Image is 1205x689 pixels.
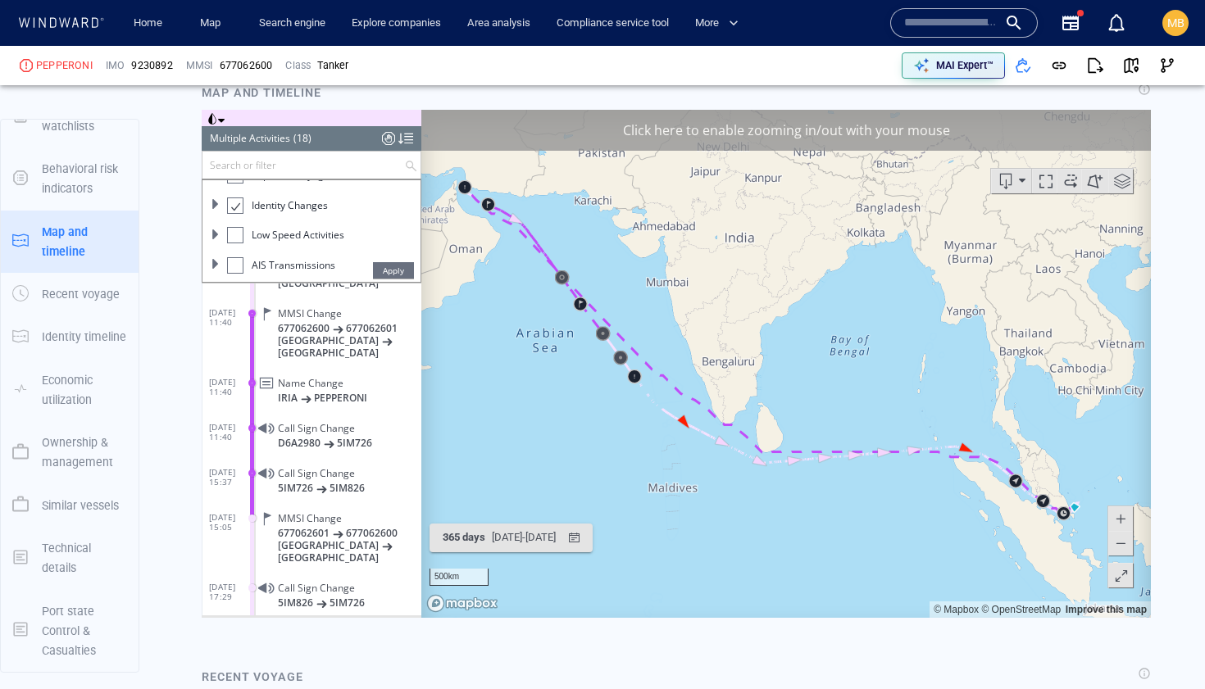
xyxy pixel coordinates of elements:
span: MMSI Change [76,197,140,210]
span: Call Sign Change [76,357,153,369]
span: 365 days [241,421,284,433]
a: Area analysis [461,9,537,38]
p: MMSI [186,58,213,73]
div: Tanker [317,58,348,73]
span: 5IM826 [128,372,163,384]
button: Similar vessels [1,484,139,527]
span: [GEOGRAPHIC_DATA] [76,429,177,442]
p: Similar vessels [42,496,119,515]
p: IMO [106,58,125,73]
a: Economic utilization [1,381,139,397]
button: Search engine [252,9,332,38]
p: Ownership & management [42,433,127,473]
div: 500km [228,459,287,476]
div: Low Speed Activities [25,117,143,134]
button: View on map [1113,48,1149,84]
div: PEPPERONI [36,58,93,73]
span: D6A2980 [76,327,119,339]
button: Identity timeline [1,315,139,358]
span: Low Speed Activities [50,119,143,133]
div: Focus on vessel path [830,59,855,84]
span: [GEOGRAPHIC_DATA] [76,442,177,454]
div: Multiple Activities [8,16,89,41]
a: Ownership & management [1,444,139,460]
span: [GEOGRAPHIC_DATA] [76,224,177,237]
div: Notification center [1107,13,1126,33]
p: Economic utilization [42,370,127,410]
a: Improve this map [864,494,945,505]
div: 677062600 [220,58,273,73]
button: Visual Link Analysis [1149,48,1185,84]
dl: [DATE] 17:29Call Sign Change5IM8265IM726 [7,460,220,505]
button: MAI Expert™ [902,52,1005,79]
span: Identity Changes [50,88,126,102]
button: Map [187,9,239,38]
div: AIS Transmissions [25,147,134,164]
span: [DATE] 11:40 [7,267,51,287]
p: Map and timeline [42,222,127,262]
span: More [695,14,739,33]
dl: [DATE] 11:40Name ChangeIRIAPEPPERONI [7,256,220,301]
span: [DATE] 15:37 [7,357,51,377]
button: Map and timeline [1,211,139,274]
span: 5IM726 [135,327,171,339]
a: Behavioral risk indicators [1,170,139,186]
span: Name Change [76,267,142,279]
dl: [DATE] 11:40MMSI Change677062600677062601[GEOGRAPHIC_DATA][GEOGRAPHIC_DATA] [7,186,220,256]
div: Recent voyage [202,667,303,687]
p: Class [285,58,311,73]
span: MMSI Change [76,402,140,415]
button: Export vessel information [789,59,830,84]
span: [GEOGRAPHIC_DATA] [76,237,177,249]
div: tooltips.createAOI [880,59,907,84]
div: High risk [20,59,33,72]
span: AIS Transmissions [50,148,134,162]
button: Economic utilization [1,359,139,422]
a: Similar vessels [1,496,139,512]
span: [DATE] 17:29 [7,472,51,492]
a: Explore companies [345,9,448,38]
button: Create an AOI. [880,59,907,84]
button: Export report [1077,48,1113,84]
span: 677062600 [76,212,128,224]
a: Technical details [1,549,139,564]
a: Identity timeline [1,329,139,344]
span: 677062601 [144,212,196,224]
p: Port state Control & Casualties [42,601,127,661]
span: 677062600 [144,417,196,429]
button: Add to vessel list [1005,48,1041,84]
a: Port state Control & Casualties [1,622,139,637]
span: PEPPERONI [112,282,166,294]
span: [GEOGRAPHIC_DATA] [76,167,177,179]
a: Mapbox [732,494,777,505]
a: Compliance service tool [550,9,675,38]
a: Map and timeline [1,233,139,248]
button: Port state Control & Casualties [1,590,139,673]
span: Call Sign Change [76,472,153,484]
span: [DATE] 11:40 [7,197,51,217]
span: 5IM826 [76,487,111,499]
p: MAI Expert™ [936,58,994,73]
a: Home [127,9,169,38]
button: MB [1159,7,1192,39]
span: [DATE] 11:40 [7,312,51,332]
div: Identity Changes [25,88,126,104]
span: 9230892 [131,58,172,73]
div: Toggle map information layers [907,59,931,84]
button: Ownership & management [1,421,139,484]
div: Map and timeline [195,76,328,109]
dl: [DATE] 11:40Call Sign ChangeD6A29805IM726 [7,301,220,346]
p: Technical details [42,538,127,578]
div: (18) [92,16,110,41]
span: Apply [171,152,212,169]
a: Recent voyage [1,286,139,301]
button: 365 days[DATE]-[DATE] [228,414,391,442]
span: 5IM726 [128,487,163,499]
span: IRIA [76,282,96,294]
span: Call Sign Change [76,312,153,324]
span: [DATE] 15:05 [7,402,51,422]
div: Compliance Activities [180,16,193,41]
